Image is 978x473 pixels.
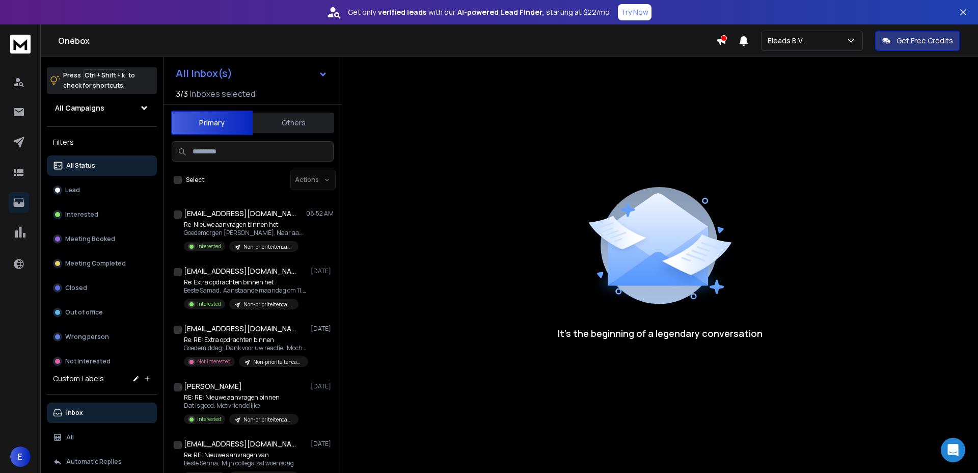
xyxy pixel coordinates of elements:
[184,229,306,237] p: Goedemorgen [PERSON_NAME], Naar aanleiding van jouw
[186,176,204,184] label: Select
[10,35,31,54] img: logo
[184,451,298,459] p: Re: RE: Nieuwe aanvragen van
[558,326,763,340] p: It’s the beginning of a legendary conversation
[243,416,292,424] p: Non-prioriteitencampagne Hele Dag | Eleads
[47,253,157,274] button: Meeting Completed
[378,7,426,17] strong: verified leads
[66,458,122,466] p: Automatic Replies
[66,162,95,170] p: All Status
[311,267,334,275] p: [DATE]
[10,446,31,467] button: E
[306,209,334,218] p: 08:52 AM
[66,409,83,417] p: Inbox
[875,31,960,51] button: Get Free Credits
[184,344,306,352] p: Goedemiddag, Dank voor uw reactie. Mocht u
[197,415,221,423] p: Interested
[184,324,296,334] h1: [EMAIL_ADDRESS][DOMAIN_NAME]
[47,302,157,323] button: Out of office
[65,333,109,341] p: Wrong person
[184,221,306,229] p: Re: Nieuwe aanvragen binnen het
[184,459,298,467] p: Beste Serina, Mijn collega zal woensdag
[197,243,221,250] p: Interested
[47,327,157,347] button: Wrong person
[184,208,296,219] h1: [EMAIL_ADDRESS][DOMAIN_NAME]
[941,438,965,462] div: Open Intercom Messenger
[311,325,334,333] p: [DATE]
[63,70,135,91] p: Press to check for shortcuts.
[768,36,808,46] p: Eleads B.V.
[253,358,302,366] p: Non-prioriteitencampagne Hele Dag | Eleads
[58,35,716,47] h1: Onebox
[253,112,334,134] button: Others
[83,69,126,81] span: Ctrl + Shift + k
[184,286,306,295] p: Beste Samad, Aanstaande maandag om 11.30
[348,7,610,17] p: Get only with our starting at $22/mo
[47,155,157,176] button: All Status
[47,278,157,298] button: Closed
[65,284,87,292] p: Closed
[171,111,253,135] button: Primary
[184,381,242,391] h1: [PERSON_NAME]
[65,308,103,317] p: Out of office
[243,243,292,251] p: Non-prioriteitencampagne Hele Dag | Eleads
[65,259,126,268] p: Meeting Completed
[47,98,157,118] button: All Campaigns
[176,88,188,100] span: 3 / 3
[190,88,255,100] h3: Inboxes selected
[47,403,157,423] button: Inbox
[55,103,104,113] h1: All Campaigns
[47,180,157,200] button: Lead
[65,357,111,365] p: Not Interested
[47,427,157,448] button: All
[243,301,292,308] p: Non-prioriteitencampagne Hele Dag | Eleads
[47,135,157,149] h3: Filters
[621,7,648,17] p: Try Now
[197,358,231,365] p: Not Interested
[47,452,157,472] button: Automatic Replies
[184,278,306,286] p: Re: Extra opdrachten binnen het
[184,266,296,276] h1: [EMAIL_ADDRESS][DOMAIN_NAME]
[47,204,157,225] button: Interested
[197,300,221,308] p: Interested
[65,186,80,194] p: Lead
[66,433,74,441] p: All
[168,63,336,84] button: All Inbox(s)
[311,382,334,390] p: [DATE]
[53,374,104,384] h3: Custom Labels
[457,7,544,17] strong: AI-powered Lead Finder,
[184,439,296,449] h1: [EMAIL_ADDRESS][DOMAIN_NAME]
[618,4,651,20] button: Try Now
[47,229,157,249] button: Meeting Booked
[184,393,298,402] p: RE: RE: Nieuwe aanvragen binnen
[47,351,157,372] button: Not Interested
[896,36,953,46] p: Get Free Credits
[184,336,306,344] p: Re: RE: Extra opdrachten binnen
[65,235,115,243] p: Meeting Booked
[184,402,298,410] p: Dat is goed. Met vriendelijke
[65,211,98,219] p: Interested
[176,68,232,78] h1: All Inbox(s)
[311,440,334,448] p: [DATE]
